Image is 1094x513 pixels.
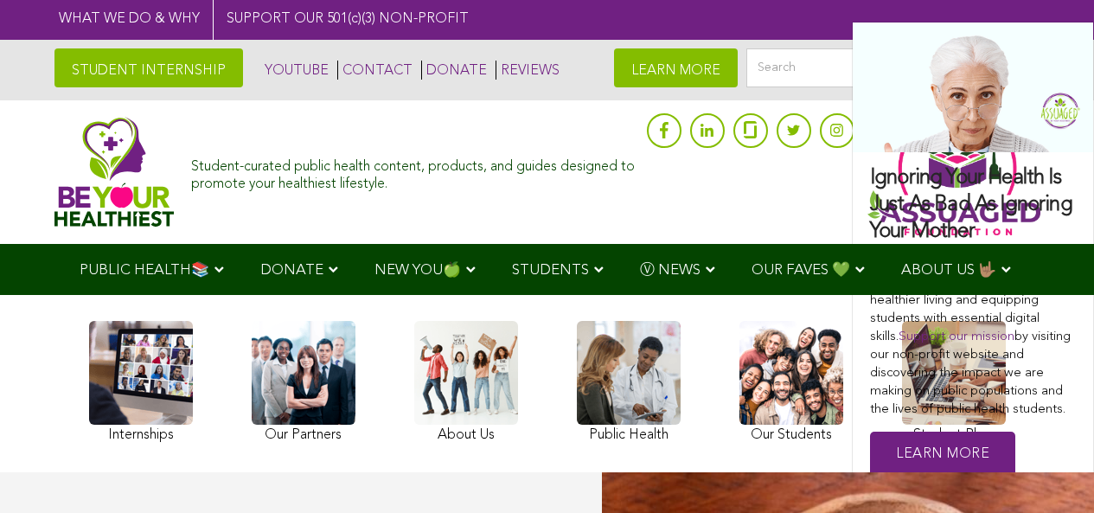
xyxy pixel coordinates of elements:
span: PUBLIC HEALTH📚 [80,263,209,278]
span: NEW YOU🍏 [374,263,461,278]
span: DONATE [260,263,323,278]
a: LEARN MORE [614,48,738,87]
a: YOUTUBE [260,61,329,80]
div: Student-curated public health content, products, and guides designed to promote your healthiest l... [191,151,637,192]
div: Navigation Menu [54,244,1040,295]
img: Assuaged [54,117,175,227]
a: REVIEWS [496,61,560,80]
span: OUR FAVES 💚 [752,263,850,278]
a: DONATE [421,61,487,80]
span: STUDENTS [512,263,589,278]
img: glassdoor [744,121,756,138]
a: STUDENT INTERNSHIP [54,48,243,87]
a: CONTACT [337,61,413,80]
a: Learn More [870,432,1015,478]
span: ABOUT US 🤟🏽 [901,263,996,278]
input: Search [746,48,1040,87]
span: Ⓥ NEWS [640,263,701,278]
